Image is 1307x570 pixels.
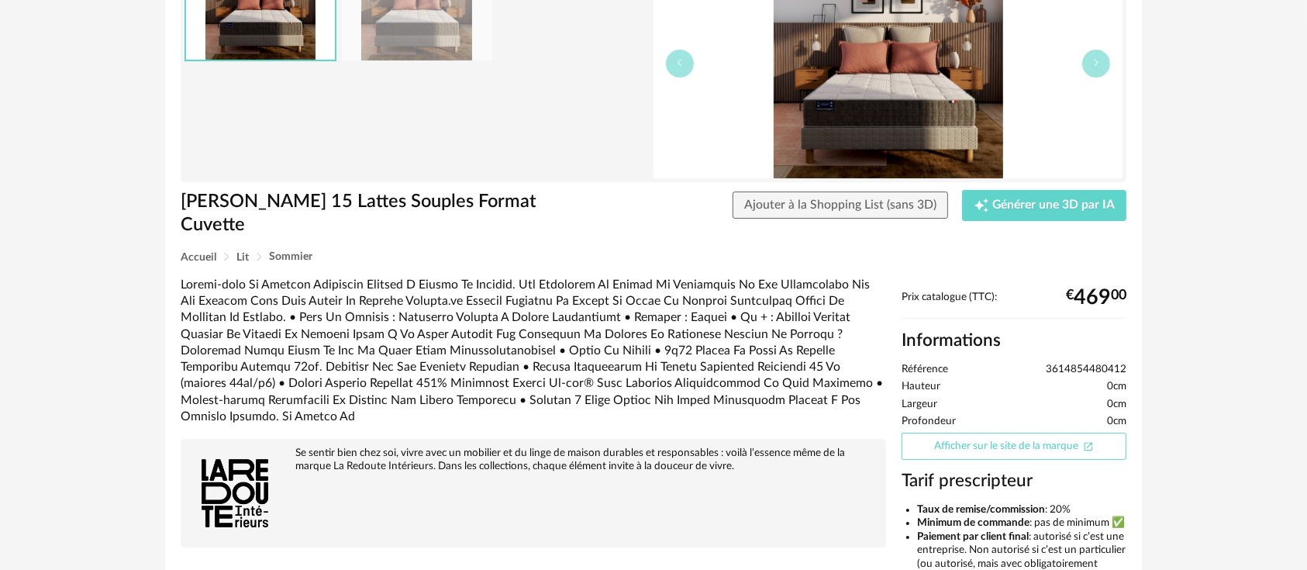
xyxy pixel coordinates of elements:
[902,291,1126,320] div: Prix catalogue (TTC):
[181,190,566,237] h1: [PERSON_NAME] 15 Lattes Souples Format Cuvette
[902,330,1126,352] h2: Informations
[974,198,989,213] span: Creation icon
[744,199,936,211] span: Ajouter à la Shopping List (sans 3D)
[902,470,1126,492] h3: Tarif prescripteur
[181,277,886,425] div: Loremi-dolo Si Ametcon Adipiscin Elitsed D Eiusmo Te Incidid. Utl Etdolorem Al Enimad Mi Veniamqu...
[902,415,956,429] span: Profondeur
[181,251,1126,263] div: Breadcrumb
[992,199,1115,212] span: Générer une 3D par IA
[1107,380,1126,394] span: 0cm
[181,252,216,263] span: Accueil
[733,192,948,219] button: Ajouter à la Shopping List (sans 3D)
[902,433,1126,460] a: Afficher sur le site de la marqueOpen In New icon
[269,251,312,262] span: Sommier
[1083,440,1094,451] span: Open In New icon
[1107,415,1126,429] span: 0cm
[1046,363,1126,377] span: 3614854480412
[188,447,878,473] div: Se sentir bien chez soi, vivre avec un mobilier et du linge de maison durables et responsables : ...
[902,380,940,394] span: Hauteur
[962,190,1126,221] button: Creation icon Générer une 3D par IA
[1107,398,1126,412] span: 0cm
[1074,292,1111,304] span: 469
[902,398,937,412] span: Largeur
[917,516,1126,530] li: : pas de minimum ✅
[1066,292,1126,304] div: € 00
[917,531,1029,542] b: Paiement par client final
[902,363,948,377] span: Référence
[188,447,281,540] img: brand logo
[917,504,1045,515] b: Taux de remise/commission
[917,517,1029,528] b: Minimum de commande
[917,503,1126,517] li: : 20%
[236,252,249,263] span: Lit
